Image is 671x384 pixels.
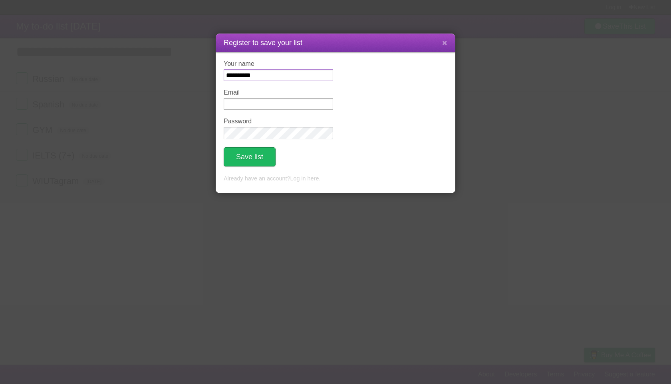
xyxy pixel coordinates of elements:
label: Email [224,89,333,96]
label: Your name [224,60,333,67]
label: Password [224,118,333,125]
a: Log in here [290,175,319,182]
p: Already have an account? . [224,174,447,183]
button: Save list [224,147,276,166]
h1: Register to save your list [224,38,447,48]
